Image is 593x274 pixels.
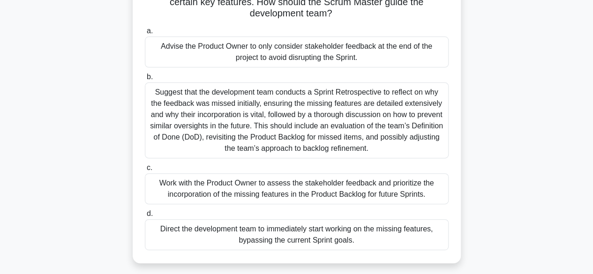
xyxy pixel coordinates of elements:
span: b. [147,73,153,81]
div: Advise the Product Owner to only consider stakeholder feedback at the end of the project to avoid... [145,37,449,67]
div: Suggest that the development team conducts a Sprint Retrospective to reflect on why the feedback ... [145,82,449,158]
span: a. [147,27,153,35]
span: c. [147,163,152,171]
div: Work with the Product Owner to assess the stakeholder feedback and prioritize the incorporation o... [145,173,449,204]
div: Direct the development team to immediately start working on the missing features, bypassing the c... [145,219,449,250]
span: d. [147,209,153,217]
